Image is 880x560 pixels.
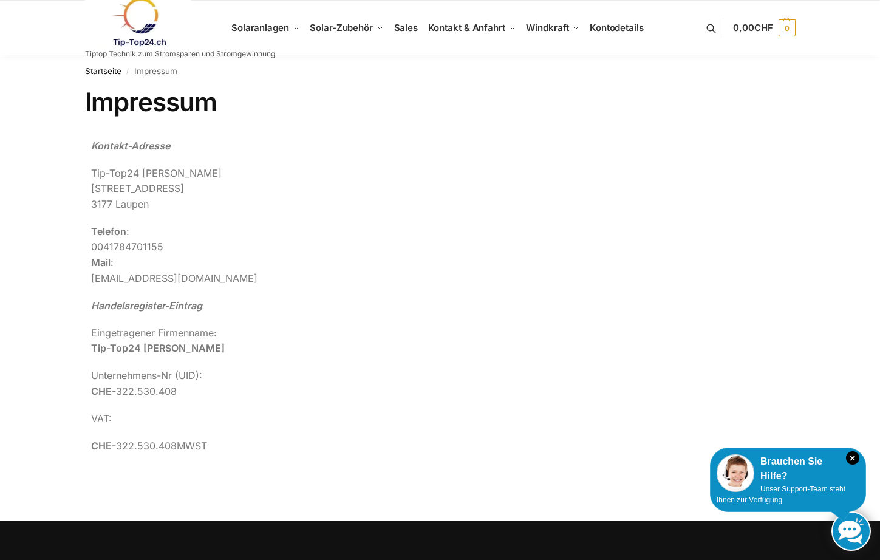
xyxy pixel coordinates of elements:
span: Windkraft [526,22,568,33]
em: Kontakt-Adresse [91,140,170,152]
strong: Mail [91,256,111,268]
p: Eingetragener Firmenname: [91,326,790,357]
span: Kontodetails [590,22,644,33]
h1: Impressum [85,87,796,117]
span: CHF [754,22,773,33]
p: Tiptop Technik zum Stromsparen und Stromgewinnung [85,50,275,58]
span: Solaranlagen [231,22,289,33]
a: Sales [389,1,423,55]
a: Kontodetails [585,1,649,55]
span: Kontakt & Anfahrt [428,22,505,33]
span: Unser Support-Team steht Ihnen zur Verfügung [717,485,845,504]
a: Solar-Zubehör [305,1,389,55]
a: Startseite [85,66,121,76]
p: Unternehmens-Nr (UID): 322.530.408 [91,368,790,399]
a: Kontakt & Anfahrt [423,1,521,55]
strong: Tip-Top24 [PERSON_NAME] [91,342,225,354]
p: VAT: [91,411,790,427]
strong: Telefon [91,225,126,237]
strong: CHE- [91,440,116,452]
p: Tip-Top24 [PERSON_NAME] [STREET_ADDRESS] 3177 Laupen [91,166,790,213]
span: / [121,67,134,77]
p: 322.530.408MWST [91,439,790,454]
i: Schließen [846,451,859,465]
div: Brauchen Sie Hilfe? [717,454,859,483]
span: Sales [394,22,418,33]
span: 0,00 [733,22,773,33]
nav: Breadcrumb [85,55,796,87]
p: 0041784701155 : [EMAIL_ADDRESS][DOMAIN_NAME] [91,224,790,286]
span: 0 [779,19,796,36]
span: : [126,225,129,237]
strong: CHE- [91,385,116,397]
span: Solar-Zubehör [310,22,373,33]
em: Handelsregister-Eintrag [91,299,202,312]
a: 0,00CHF 0 [733,10,795,46]
a: Windkraft [521,1,585,55]
img: Customer service [717,454,754,492]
